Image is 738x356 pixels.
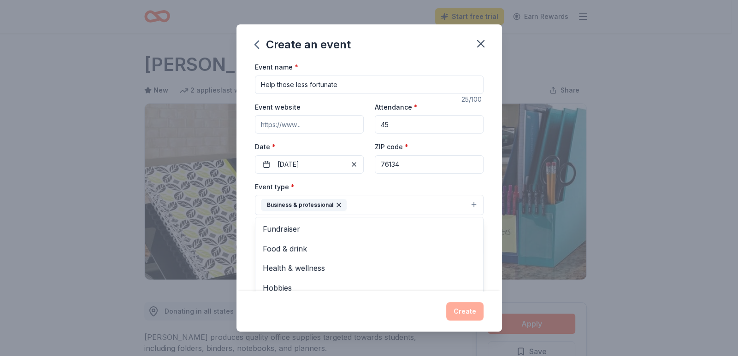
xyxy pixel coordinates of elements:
[261,199,347,211] div: Business & professional
[263,223,476,235] span: Fundraiser
[255,195,484,215] button: Business & professional
[263,282,476,294] span: Hobbies
[263,262,476,274] span: Health & wellness
[255,217,484,327] div: Business & professional
[263,243,476,255] span: Food & drink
